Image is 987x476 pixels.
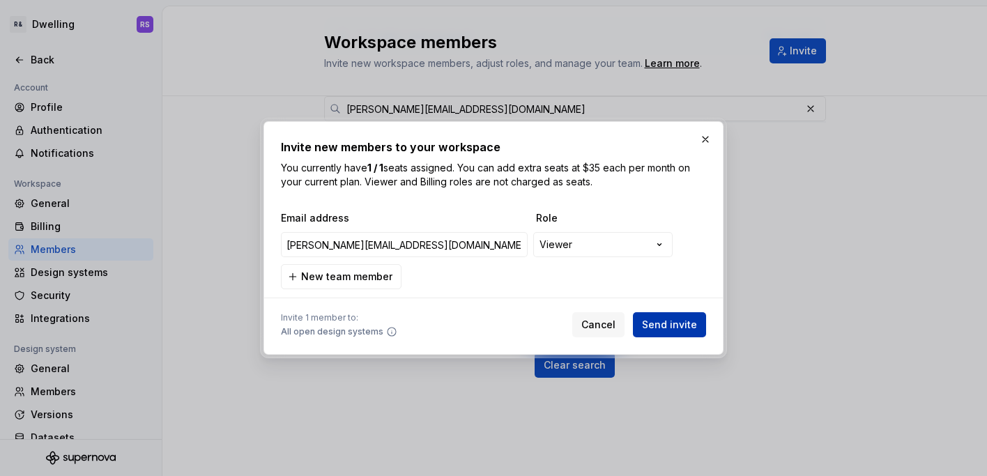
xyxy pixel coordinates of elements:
button: New team member [281,264,401,289]
b: 1 / 1 [367,162,383,174]
span: Email address [281,211,530,225]
button: Cancel [572,312,625,337]
span: Cancel [581,318,615,332]
button: Send invite [633,312,706,337]
span: Send invite [642,318,697,332]
span: Invite 1 member to: [281,312,397,323]
span: All open design systems [281,326,383,337]
h2: Invite new members to your workspace [281,139,706,155]
span: Role [536,211,675,225]
span: New team member [301,270,392,284]
p: You currently have seats assigned. You can add extra seats at $35 each per month on your current ... [281,161,706,189]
